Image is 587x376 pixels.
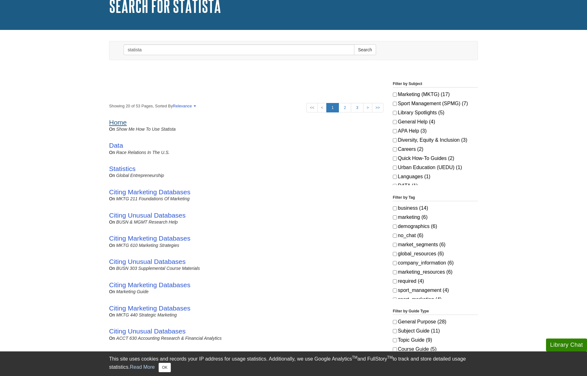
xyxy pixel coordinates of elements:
[109,336,115,341] span: on
[393,206,397,210] input: business (14)
[393,118,478,126] label: General Help (4)
[109,103,383,109] strong: Showing 20 of 53 Pages, Sorted By
[116,150,170,155] a: Race Relations in the U.S.
[109,258,186,265] a: Citing Unusual Databases
[116,173,164,178] a: Global Entrepreneurship
[109,305,190,312] a: Citing Marketing Databases
[109,173,115,178] span: on
[393,259,478,267] label: company_information (6)
[393,241,478,248] label: market_segments (6)
[116,219,178,225] a: BUSN & MGMT Research Help
[109,188,190,196] a: Citing Marketing Databases
[393,81,478,88] legend: Filter by Subject
[393,164,478,171] label: Urban Education (UEDU) (1)
[352,355,357,360] sup: TM
[130,364,155,370] a: Read More
[109,142,123,149] a: Data
[109,196,115,201] span: on
[159,363,171,372] button: Close
[116,266,200,271] a: BUSN 303 Supplemental Course Materials
[339,103,351,112] a: 2
[116,312,177,317] a: MKTG 440 Strategic Marketing
[109,328,186,335] a: Citing Unusual Databases
[116,289,149,294] a: Marketing Guide
[393,270,397,274] input: marketing_resources (6)
[393,111,397,115] input: Library Spotlights (5)
[393,102,397,106] input: Sport Management (SPMG) (7)
[173,104,195,108] a: Relevance
[393,166,397,170] input: Urban Education (UEDU) (1)
[109,355,478,372] div: This site uses cookies and records your IP address for usage statistics. Additionally, we use Goo...
[393,338,397,342] input: Topic Guide (9)
[124,44,354,55] input: Enter Search Words
[393,232,478,239] label: no_chat (6)
[393,318,478,326] label: General Purpose (28)
[393,91,478,98] label: Marketing (MKTG) (17)
[546,339,587,351] button: Library Chat
[393,336,478,344] label: Topic Guide (9)
[393,109,478,117] label: Library Spotlights (5)
[393,225,397,229] input: demographics (6)
[109,281,190,288] a: Citing Marketing Databases
[393,268,478,276] label: marketing_resources (6)
[393,320,397,324] input: General Purpose (28)
[326,103,339,112] a: 1
[351,103,363,112] a: 3
[393,175,397,179] input: Languages (1)
[393,127,478,135] label: APA Help (3)
[109,266,115,271] span: on
[372,103,383,112] a: >>
[393,345,478,353] label: Course Guide (5)
[393,195,478,201] legend: Filter by Tag
[109,243,115,248] span: on
[393,100,478,107] label: Sport Management (SPMG) (7)
[387,355,392,360] sup: TM
[109,219,115,225] span: on
[393,250,478,258] label: global_resources (6)
[393,252,397,256] input: global_resources (6)
[393,204,478,212] label: business (14)
[393,277,478,285] label: required (4)
[116,196,190,201] a: MKTG 211 Foundations of Marketing
[109,119,127,126] a: Home
[109,165,136,172] a: Statistics
[393,136,478,144] label: Diversity, Equity & Inclusion (3)
[306,103,318,112] a: <<
[393,145,478,153] label: Careers (2)
[109,150,115,155] span: on
[393,287,478,294] label: sport_management (4)
[109,212,186,219] a: Citing Unusual Databases
[393,214,478,221] label: marketing (6)
[393,173,478,180] label: Languages (1)
[354,44,376,55] button: Search
[393,223,478,230] label: demographics (6)
[393,120,397,124] input: General Help (4)
[393,288,397,293] input: sport_management (4)
[109,289,115,294] span: on
[393,308,478,315] legend: Filter by Guide Type
[393,261,397,265] input: company_information (6)
[317,103,327,112] a: <
[393,155,478,162] label: Quick How-To Guides (2)
[393,347,397,351] input: Course Guide (5)
[116,243,179,248] a: MKTG 610 Marketing Strategies
[393,147,397,151] input: Careers (2)
[393,327,478,335] label: Subject Guide (11)
[393,298,397,302] input: sport_marketing (4)
[393,279,397,283] input: required (4)
[109,312,115,317] span: on
[363,103,372,112] a: >
[109,127,115,132] span: on
[393,234,397,238] input: no_chat (6)
[393,243,397,247] input: market_segments (6)
[393,329,397,333] input: Subject Guide (11)
[393,138,397,142] input: Diversity, Equity & Inclusion (3)
[393,129,397,133] input: APA Help (3)
[393,296,478,303] label: sport_marketing (4)
[109,235,190,242] a: Citing Marketing Databases
[393,215,397,219] input: marketing (6)
[116,336,222,341] a: ACCT 630 Accounting Research & Financial Analytics
[306,103,383,112] ul: Search Pagination
[393,182,478,190] label: DATA (1)
[393,93,397,97] input: Marketing (MKTG) (17)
